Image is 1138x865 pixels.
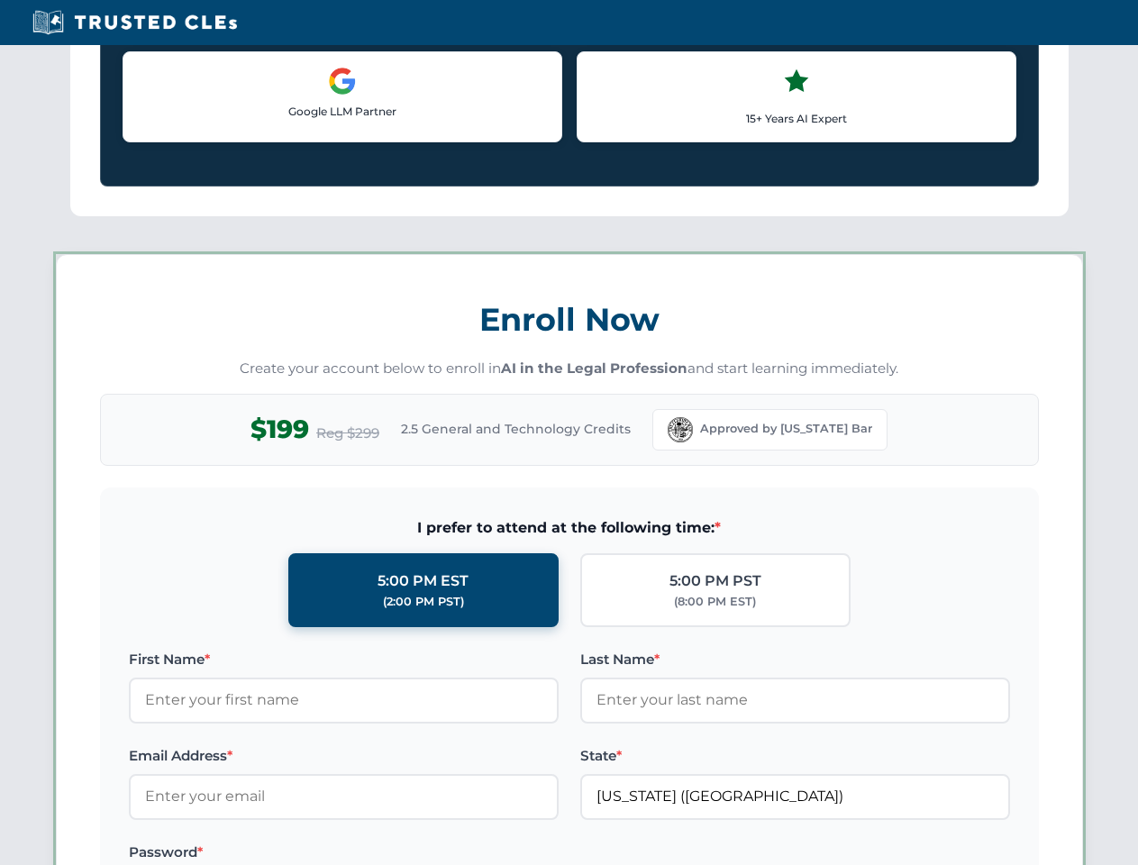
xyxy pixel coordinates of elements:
input: Florida (FL) [580,774,1010,819]
img: Google [328,67,357,96]
img: Trusted CLEs [27,9,242,36]
span: Reg $299 [316,423,379,444]
span: I prefer to attend at the following time: [129,516,1010,540]
div: (8:00 PM EST) [674,593,756,611]
p: Create your account below to enroll in and start learning immediately. [100,359,1039,379]
h3: Enroll Now [100,291,1039,348]
input: Enter your email [129,774,559,819]
span: $199 [250,409,309,450]
label: Last Name [580,649,1010,670]
input: Enter your last name [580,678,1010,723]
img: Florida Bar [668,417,693,442]
div: 5:00 PM EST [378,569,469,593]
span: Approved by [US_STATE] Bar [700,420,872,438]
label: First Name [129,649,559,670]
p: 15+ Years AI Expert [592,110,1001,127]
p: Google LLM Partner [138,103,547,120]
label: State [580,745,1010,767]
span: 2.5 General and Technology Credits [401,419,631,439]
label: Email Address [129,745,559,767]
label: Password [129,842,559,863]
div: (2:00 PM PST) [383,593,464,611]
input: Enter your first name [129,678,559,723]
strong: AI in the Legal Profession [501,360,687,377]
div: 5:00 PM PST [669,569,761,593]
